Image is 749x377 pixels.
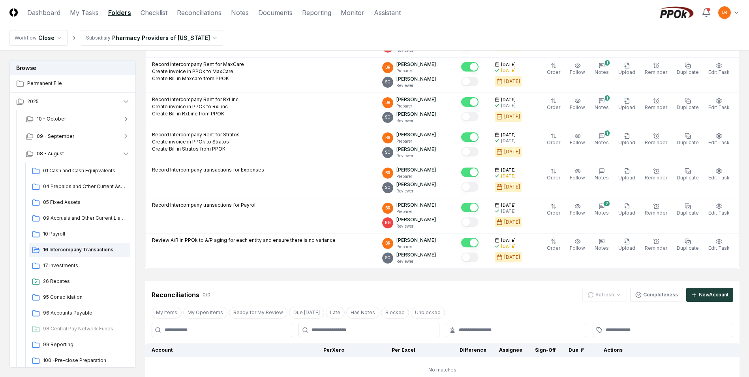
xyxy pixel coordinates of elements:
[645,104,667,110] span: Reminder
[422,343,493,357] th: Difference
[504,219,520,226] div: [DATE]
[396,258,436,264] p: Reviewer
[396,251,436,258] p: [PERSON_NAME]
[547,139,560,145] span: Order
[545,166,562,183] button: Order
[152,61,244,82] p: Record Intercompany Rent for MaxCare Create invoice in PPOk to MaxCare Create Bill in Maxcare fro...
[617,61,637,77] button: Upload
[152,202,257,209] p: Record Intercompany transactions for Payroll
[280,343,351,357] th: Per Xero
[722,9,727,15] span: BR
[396,202,436,209] p: [PERSON_NAME]
[326,307,345,319] button: Late
[593,61,610,77] button: 1Notes
[568,202,587,218] button: Follow
[501,97,516,103] span: [DATE]
[10,93,136,110] button: 2025
[381,307,409,319] button: Blocked
[177,8,222,17] a: Reconciliations
[396,153,436,159] p: Reviewer
[618,139,635,145] span: Upload
[461,132,479,142] button: Mark complete
[547,104,560,110] span: Order
[396,216,436,223] p: [PERSON_NAME]
[19,110,136,128] button: 10 - October
[152,131,240,153] p: Record Intercompany Rent for Stratos Create invoice in PPOk to Stratos Create Bill in Stratos fro...
[70,8,99,17] a: My Tasks
[29,275,130,289] a: 26 Rebates
[547,175,560,181] span: Order
[593,202,610,218] button: 2Notes
[29,196,130,210] a: 05 Fixed Assets
[385,79,390,85] span: SC
[504,183,520,190] div: [DATE]
[396,68,436,74] p: Preparer
[461,238,479,247] button: Mark complete
[645,210,667,216] span: Reminder
[545,131,562,148] button: Order
[396,138,436,144] p: Preparer
[152,290,199,300] div: Reconciliations
[43,278,127,285] span: 26 Rebates
[529,343,562,357] th: Sign-Off
[43,325,127,332] span: 98 Central Pay Network Funds
[396,166,436,173] p: [PERSON_NAME]
[677,139,699,145] span: Duplicate
[547,69,560,75] span: Order
[43,199,127,206] span: 05 Fixed Assets
[346,307,379,319] button: Has Notes
[618,69,635,75] span: Upload
[9,30,223,46] nav: breadcrumb
[675,131,700,148] button: Duplicate
[643,166,669,183] button: Reminder
[604,201,610,206] div: 2
[302,8,331,17] a: Reporting
[27,80,130,87] span: Permanent File
[461,97,479,107] button: Mark complete
[595,69,609,75] span: Notes
[618,210,635,216] span: Upload
[15,34,37,41] div: Workflow
[617,166,637,183] button: Upload
[645,245,667,251] span: Reminder
[396,173,436,179] p: Preparer
[570,104,585,110] span: Follow
[708,210,730,216] span: Edit Task
[707,166,731,183] button: Edit Task
[504,148,520,155] div: [DATE]
[657,6,695,19] img: PPOk logo
[501,243,516,249] div: [DATE]
[289,307,324,319] button: Due Today
[595,245,609,251] span: Notes
[547,245,560,251] span: Order
[568,166,587,183] button: Follow
[677,245,699,251] span: Duplicate
[461,182,479,192] button: Mark complete
[504,113,520,120] div: [DATE]
[677,210,699,216] span: Duplicate
[707,131,731,148] button: Edit Task
[258,8,293,17] a: Documents
[708,139,730,145] span: Edit Task
[645,69,667,75] span: Reminder
[677,175,699,181] span: Duplicate
[86,34,111,41] div: Subsidiary
[231,8,249,17] a: Notes
[19,128,136,145] button: 09 - September
[396,244,436,250] p: Preparer
[643,61,669,77] button: Reminder
[385,114,390,120] span: SC
[570,139,585,145] span: Follow
[504,254,520,261] div: [DATE]
[385,240,390,246] span: BR
[29,354,130,368] a: 100 -Pre-close Preparation
[595,104,609,110] span: Notes
[707,237,731,253] button: Edit Task
[396,75,436,83] p: [PERSON_NAME]
[9,8,18,17] img: Logo
[43,357,127,364] span: 100 -Pre-close Preparation
[643,131,669,148] button: Reminder
[686,288,733,302] button: NewAccount
[501,173,516,179] div: [DATE]
[501,138,516,144] div: [DATE]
